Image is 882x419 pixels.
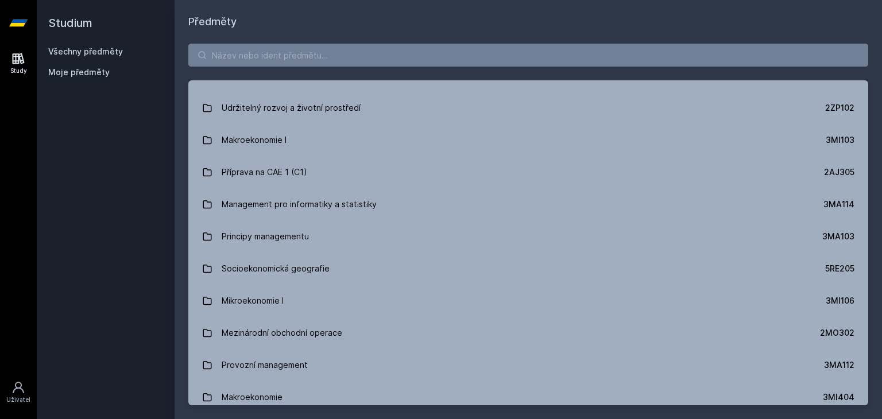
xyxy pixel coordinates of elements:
[822,231,854,242] div: 3MA103
[10,67,27,75] div: Study
[823,391,854,403] div: 3MI404
[188,156,868,188] a: Příprava na CAE 1 (C1) 2AJ305
[6,395,30,404] div: Uživatel
[222,321,342,344] div: Mezinárodní obchodní operace
[826,134,854,146] div: 3MI103
[188,14,868,30] h1: Předměty
[188,92,868,124] a: Udržitelný rozvoj a životní prostředí 2ZP102
[222,354,308,377] div: Provozní management
[826,295,854,307] div: 3MI106
[188,253,868,285] a: Socioekonomická geografie 5RE205
[820,327,854,339] div: 2MO302
[824,166,854,178] div: 2AJ305
[48,46,123,56] a: Všechny předměty
[188,124,868,156] a: Makroekonomie I 3MI103
[222,386,283,409] div: Makroekonomie
[188,349,868,381] a: Provozní management 3MA112
[2,46,34,81] a: Study
[222,129,287,152] div: Makroekonomie I
[222,193,377,216] div: Management pro informatiky a statistiky
[222,96,361,119] div: Udržitelný rozvoj a životní prostředí
[825,263,854,274] div: 5RE205
[48,67,110,78] span: Moje předměty
[222,289,284,312] div: Mikroekonomie I
[188,44,868,67] input: Název nebo ident předmětu…
[2,375,34,410] a: Uživatel
[188,381,868,413] a: Makroekonomie 3MI404
[825,102,854,114] div: 2ZP102
[188,285,868,317] a: Mikroekonomie I 3MI106
[824,359,854,371] div: 3MA112
[823,199,854,210] div: 3MA114
[188,317,868,349] a: Mezinárodní obchodní operace 2MO302
[188,220,868,253] a: Principy managementu 3MA103
[222,225,309,248] div: Principy managementu
[222,257,330,280] div: Socioekonomická geografie
[188,188,868,220] a: Management pro informatiky a statistiky 3MA114
[222,161,307,184] div: Příprava na CAE 1 (C1)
